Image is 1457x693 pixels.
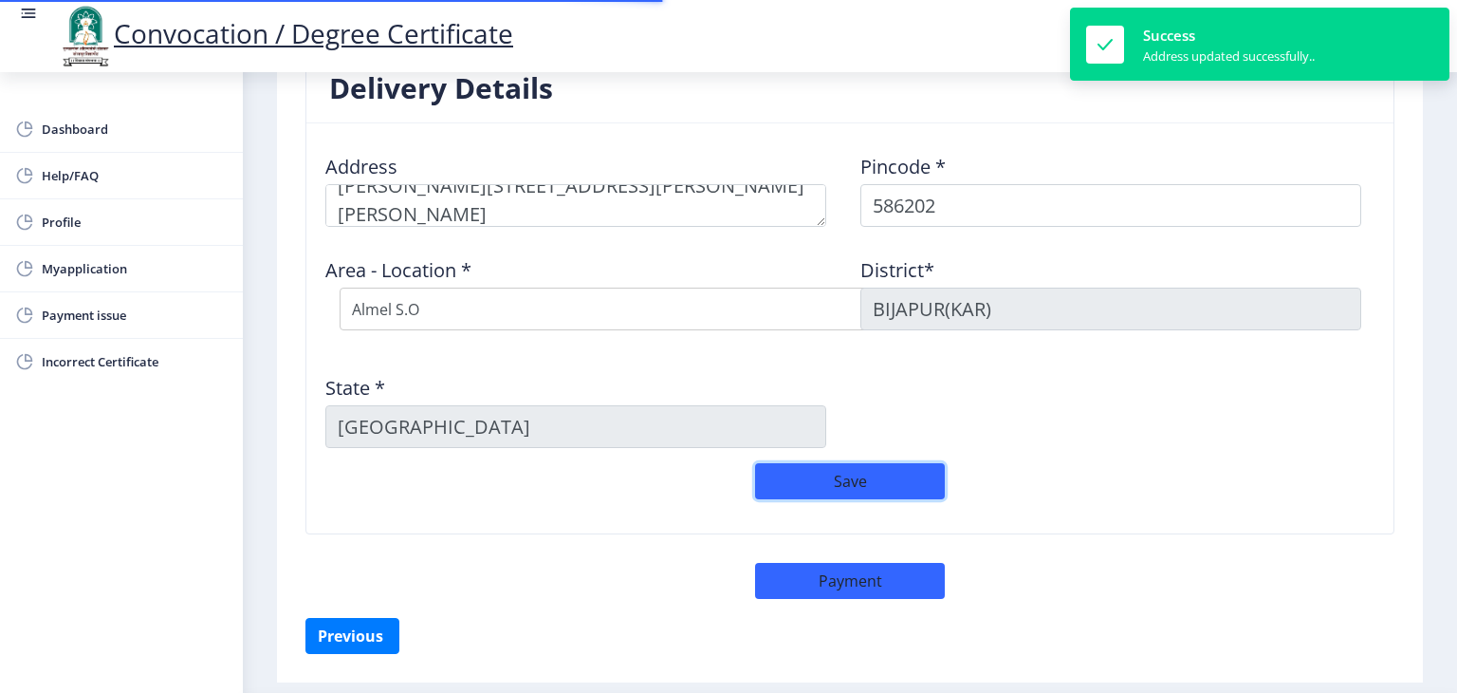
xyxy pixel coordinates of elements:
span: Payment issue [42,304,228,327]
label: District* [860,261,934,280]
label: Area - Location * [325,261,471,280]
span: Myapplication [42,257,228,280]
span: Profile [42,211,228,234]
img: logo [57,4,114,68]
button: Save [755,463,945,499]
button: Previous ‍ [305,618,399,654]
input: State [325,405,826,448]
a: Convocation / Degree Certificate [57,15,513,51]
span: Incorrect Certificate [42,350,228,373]
input: Pincode [860,184,1361,227]
span: Help/FAQ [42,164,228,187]
button: Payment [755,563,945,599]
span: Success [1143,26,1195,45]
label: Address [325,158,397,177]
label: Pincode * [860,158,946,177]
div: Address updated successfully.. [1143,47,1315,65]
span: Dashboard [42,118,228,140]
input: District [860,288,1361,330]
label: State * [325,379,385,398]
h3: Delivery Details [329,69,553,107]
